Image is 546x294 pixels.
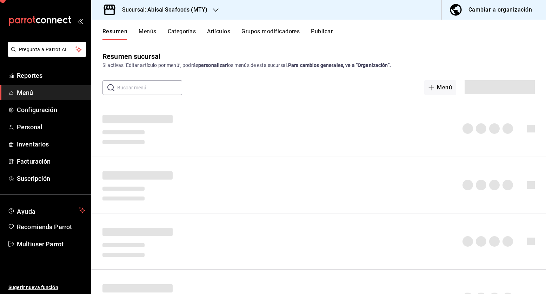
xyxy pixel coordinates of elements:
[17,157,85,166] span: Facturación
[17,239,85,249] span: Multiuser Parrot
[5,51,86,58] a: Pregunta a Parrot AI
[288,62,391,68] strong: Para cambios generales, ve a “Organización”.
[241,28,300,40] button: Grupos modificadores
[117,81,182,95] input: Buscar menú
[8,42,86,57] button: Pregunta a Parrot AI
[424,80,456,95] button: Menú
[17,122,85,132] span: Personal
[8,284,85,291] span: Sugerir nueva función
[168,28,196,40] button: Categorías
[17,174,85,183] span: Suscripción
[19,46,75,53] span: Pregunta a Parrot AI
[17,71,85,80] span: Reportes
[207,28,230,40] button: Artículos
[102,62,535,69] div: Si activas ‘Editar artículo por menú’, podrás los menús de esta sucursal.
[17,206,76,214] span: Ayuda
[102,28,546,40] div: navigation tabs
[17,222,85,232] span: Recomienda Parrot
[17,105,85,115] span: Configuración
[139,28,156,40] button: Menús
[17,139,85,149] span: Inventarios
[468,5,532,15] div: Cambiar a organización
[116,6,207,14] h3: Sucursal: Abisal Seafoods (MTY)
[198,62,227,68] strong: personalizar
[311,28,333,40] button: Publicar
[102,51,160,62] div: Resumen sucursal
[17,88,85,97] span: Menú
[102,28,127,40] button: Resumen
[77,18,83,24] button: open_drawer_menu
